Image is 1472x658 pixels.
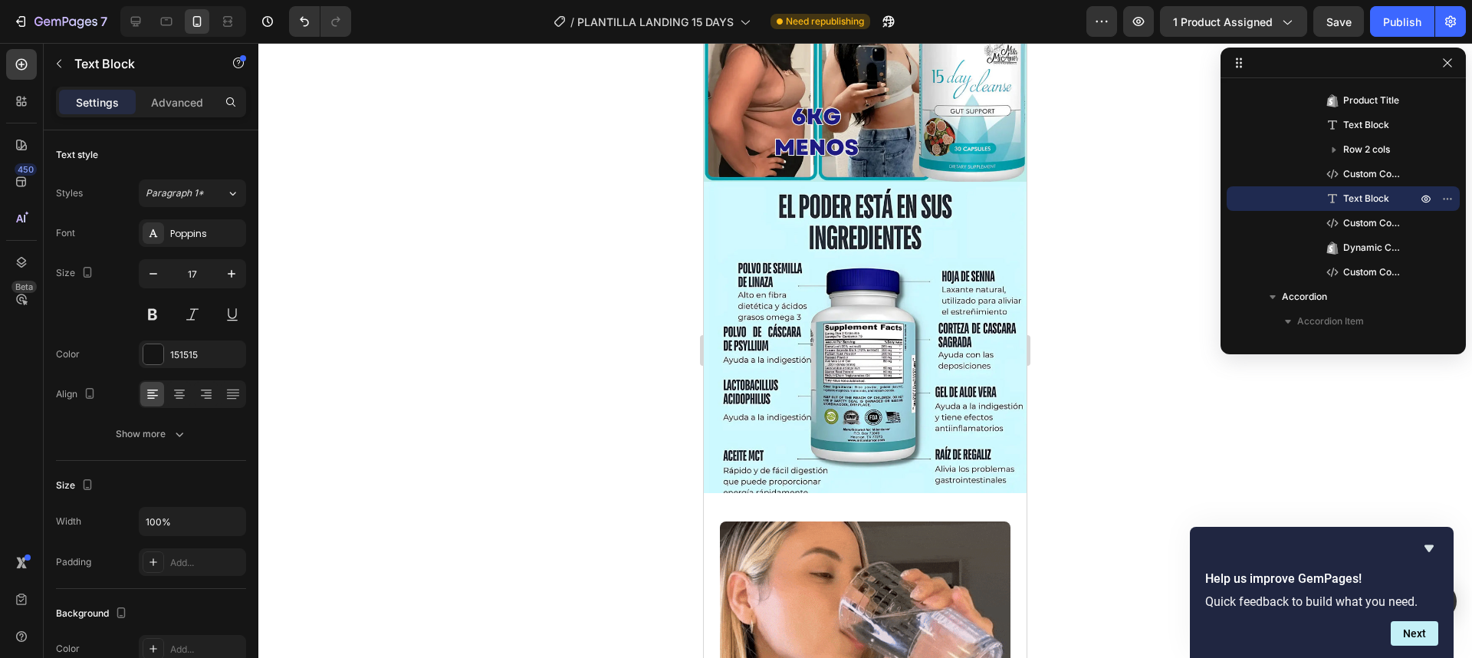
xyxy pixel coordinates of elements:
[74,54,205,73] p: Text Block
[1205,539,1438,646] div: Help us improve GemPages!
[1420,539,1438,558] button: Hide survey
[1343,215,1401,231] span: Custom Code
[56,555,91,569] div: Padding
[140,508,245,535] input: Auto
[56,384,99,405] div: Align
[1160,6,1307,37] button: 1 product assigned
[1343,240,1401,255] span: Dynamic Checkout
[1343,166,1401,182] span: Custom Code
[1173,14,1273,30] span: 1 product assigned
[56,515,81,528] div: Width
[170,643,242,656] div: Add...
[170,348,242,362] div: 151515
[56,148,98,162] div: Text style
[577,14,734,30] span: PLANTILLA LANDING 15 DAYS
[56,642,80,656] div: Color
[1370,6,1434,37] button: Publish
[56,475,97,496] div: Size
[570,14,574,30] span: /
[11,281,37,293] div: Beta
[76,94,119,110] p: Settings
[1343,93,1399,108] span: Product Title
[56,420,246,448] button: Show more
[116,426,187,442] div: Show more
[1282,289,1327,304] span: Accordion
[704,43,1027,658] iframe: Design area
[100,12,107,31] p: 7
[56,604,130,624] div: Background
[56,263,97,284] div: Size
[151,94,203,110] p: Advanced
[56,226,75,240] div: Font
[170,556,242,570] div: Add...
[1297,314,1364,329] span: Accordion Item
[289,6,351,37] div: Undo/Redo
[1313,6,1364,37] button: Save
[6,6,114,37] button: 7
[1343,142,1390,157] span: Row 2 cols
[1205,594,1438,609] p: Quick feedback to build what you need.
[15,163,37,176] div: 450
[56,347,80,361] div: Color
[1343,191,1389,206] span: Text Block
[1391,621,1438,646] button: Next question
[1205,570,1438,588] h2: Help us improve GemPages!
[139,179,246,207] button: Paragraph 1*
[1383,14,1421,30] div: Publish
[170,227,242,241] div: Poppins
[146,186,204,200] span: Paragraph 1*
[1343,265,1401,280] span: Custom Code
[786,15,864,28] span: Need republishing
[1343,117,1389,133] span: Text Block
[56,186,83,200] div: Styles
[1326,15,1352,28] span: Save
